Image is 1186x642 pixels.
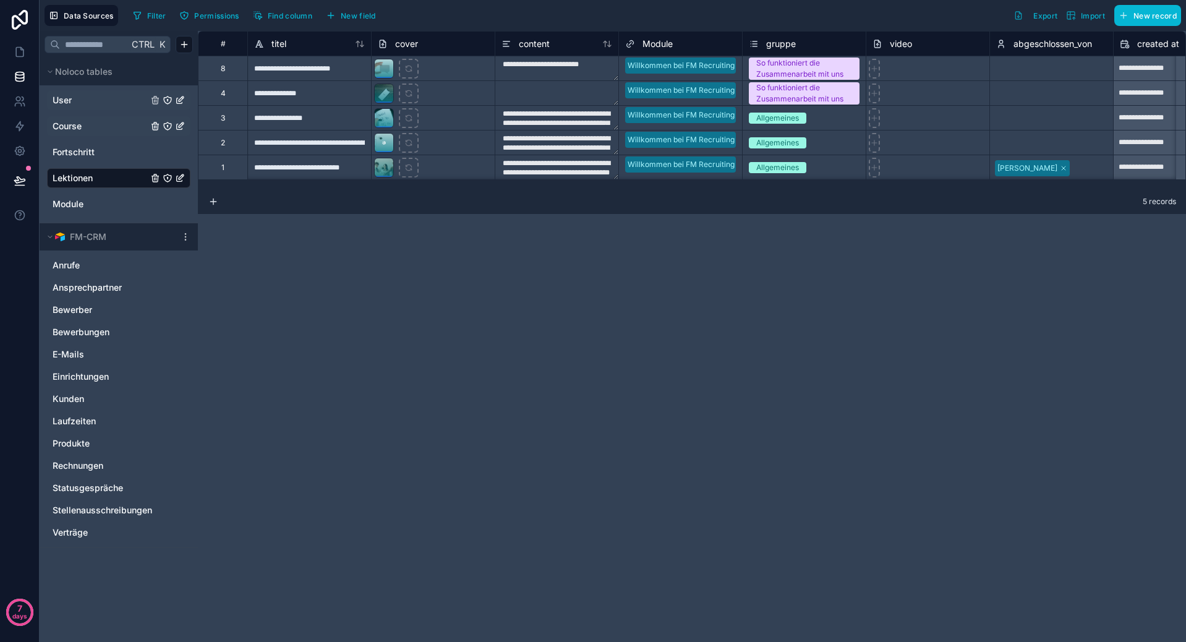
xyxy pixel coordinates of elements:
[1013,38,1092,50] span: abgeschlossen_von
[642,38,673,50] span: Module
[55,66,113,78] span: Noloco tables
[53,120,82,132] span: Course
[47,411,190,431] div: Laufzeiten
[53,259,160,272] a: Anrufe
[128,6,171,25] button: Filter
[271,38,286,50] span: titel
[53,172,93,184] span: Lektionen
[47,142,190,162] div: Fortschritt
[628,134,735,145] div: Willkommen bei FM Recruiting
[53,146,95,158] span: Fortschritt
[756,58,852,80] div: So funktioniert die Zusammenarbeit mit uns
[1133,11,1177,20] span: New record
[47,434,190,453] div: Produkte
[53,281,160,294] a: Ansprechpartner
[221,64,225,74] div: 8
[53,94,72,106] span: User
[53,482,123,494] span: Statusgespräche
[628,60,735,71] div: Willkommen bei FM Recruiting
[628,159,735,170] div: Willkommen bei FM Recruiting
[890,38,912,50] span: video
[47,389,190,409] div: Kunden
[322,6,380,25] button: New field
[628,85,735,96] div: Willkommen bei FM Recruiting
[175,6,248,25] a: Permissions
[53,348,84,361] span: E-Mails
[130,36,156,52] span: Ctrl
[1109,5,1181,26] a: New record
[53,393,160,405] a: Kunden
[53,94,148,106] a: User
[1137,38,1179,50] span: created at
[221,138,225,148] div: 2
[997,163,1057,174] div: [PERSON_NAME]
[47,300,190,320] div: Bewerber
[53,120,148,132] a: Course
[1143,197,1176,207] span: 5 records
[1081,11,1105,20] span: Import
[47,194,190,214] div: Module
[47,90,190,110] div: User
[12,607,27,625] p: days
[70,231,106,243] span: FM-CRM
[47,523,190,542] div: Verträge
[47,367,190,387] div: Einrichtungen
[194,11,239,20] span: Permissions
[756,162,799,173] div: Allgemeines
[766,38,796,50] span: gruppe
[47,168,190,188] div: Lektionen
[1062,5,1109,26] button: Import
[221,113,225,123] div: 3
[628,109,735,121] div: Willkommen bei FM Recruiting
[208,39,238,48] div: #
[53,326,160,338] a: Bewerbungen
[158,40,166,49] span: K
[47,116,190,136] div: Course
[53,504,160,516] a: Stellenausschreibungen
[1009,5,1062,26] button: Export
[53,304,160,316] a: Bewerber
[53,281,122,294] span: Ansprechpartner
[17,602,22,615] p: 7
[47,278,190,297] div: Ansprechpartner
[53,304,92,316] span: Bewerber
[53,415,96,427] span: Laufzeiten
[221,163,224,173] div: 1
[395,38,418,50] span: cover
[53,370,109,383] span: Einrichtungen
[45,63,186,80] button: Noloco tables
[45,5,118,26] button: Data Sources
[47,500,190,520] div: Stellenausschreibungen
[47,478,190,498] div: Statusgespräche
[756,137,799,148] div: Allgemeines
[53,482,160,494] a: Statusgespräche
[221,88,226,98] div: 4
[53,504,152,516] span: Stellenausschreibungen
[249,6,317,25] button: Find column
[53,526,88,539] span: Verträge
[53,370,160,383] a: Einrichtungen
[53,326,109,338] span: Bewerbungen
[47,456,190,476] div: Rechnungen
[45,228,176,246] button: Airtable LogoFM-CRM
[53,393,84,405] span: Kunden
[53,198,148,210] a: Module
[1033,11,1057,20] span: Export
[756,113,799,124] div: Allgemeines
[756,82,852,105] div: So funktioniert die Zusammenarbeit mit uns
[53,460,160,472] a: Rechnungen
[53,172,148,184] a: Lektionen
[268,11,312,20] span: Find column
[53,198,83,210] span: Module
[47,255,190,275] div: Anrufe
[53,460,103,472] span: Rechnungen
[64,11,114,20] span: Data Sources
[53,146,148,158] a: Fortschritt
[53,437,90,450] span: Produkte
[53,415,160,427] a: Laufzeiten
[175,6,243,25] button: Permissions
[47,322,190,342] div: Bewerbungen
[341,11,376,20] span: New field
[55,232,65,242] img: Airtable Logo
[519,38,550,50] span: content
